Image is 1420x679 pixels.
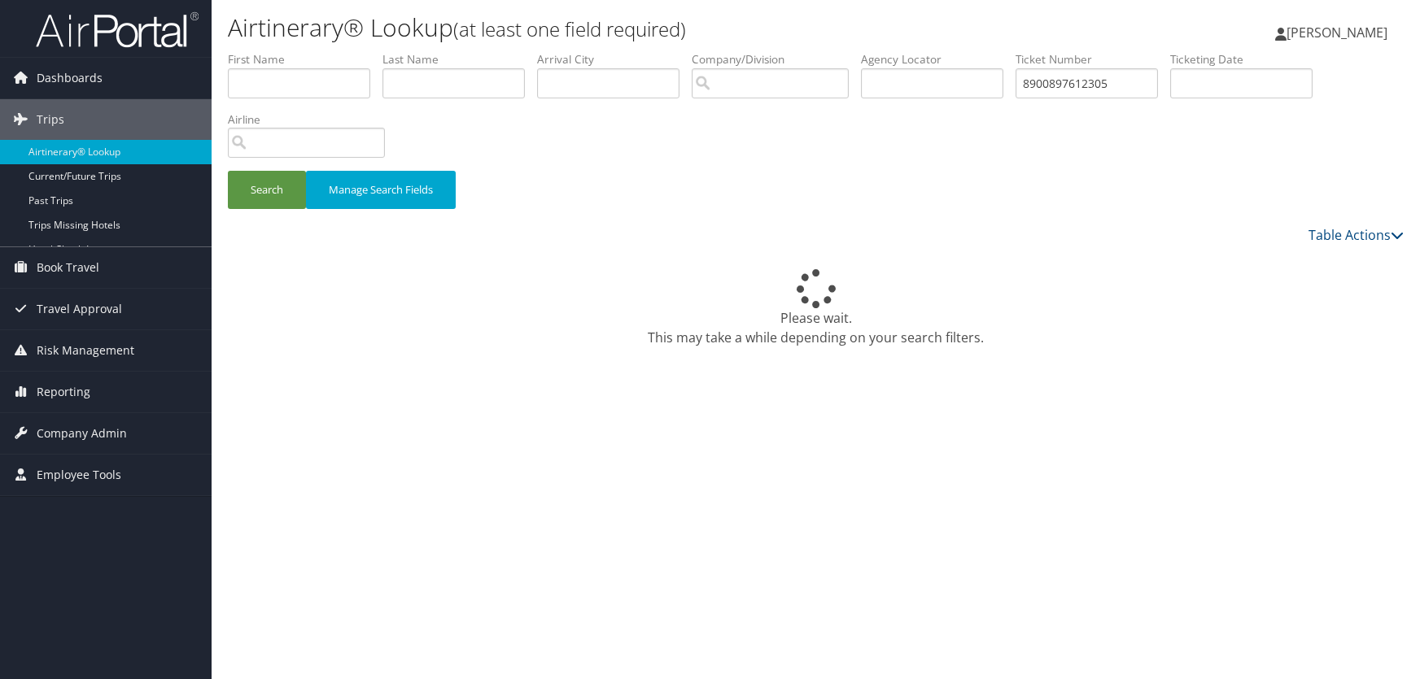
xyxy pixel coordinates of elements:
[861,51,1016,67] label: Agency Locator
[37,58,103,98] span: Dashboards
[228,11,1011,45] h1: Airtinerary® Lookup
[37,247,99,288] span: Book Travel
[453,15,686,42] small: (at least one field required)
[1016,51,1170,67] label: Ticket Number
[37,455,121,495] span: Employee Tools
[306,171,456,209] button: Manage Search Fields
[1275,8,1404,57] a: [PERSON_NAME]
[1287,24,1387,41] span: [PERSON_NAME]
[228,269,1404,347] div: Please wait. This may take a while depending on your search filters.
[228,111,397,128] label: Airline
[1170,51,1325,67] label: Ticketing Date
[37,330,134,371] span: Risk Management
[382,51,537,67] label: Last Name
[1309,226,1404,244] a: Table Actions
[37,372,90,412] span: Reporting
[36,11,199,49] img: airportal-logo.png
[692,51,861,67] label: Company/Division
[228,51,382,67] label: First Name
[537,51,692,67] label: Arrival City
[37,99,64,140] span: Trips
[228,171,306,209] button: Search
[37,413,127,454] span: Company Admin
[37,289,122,329] span: Travel Approval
